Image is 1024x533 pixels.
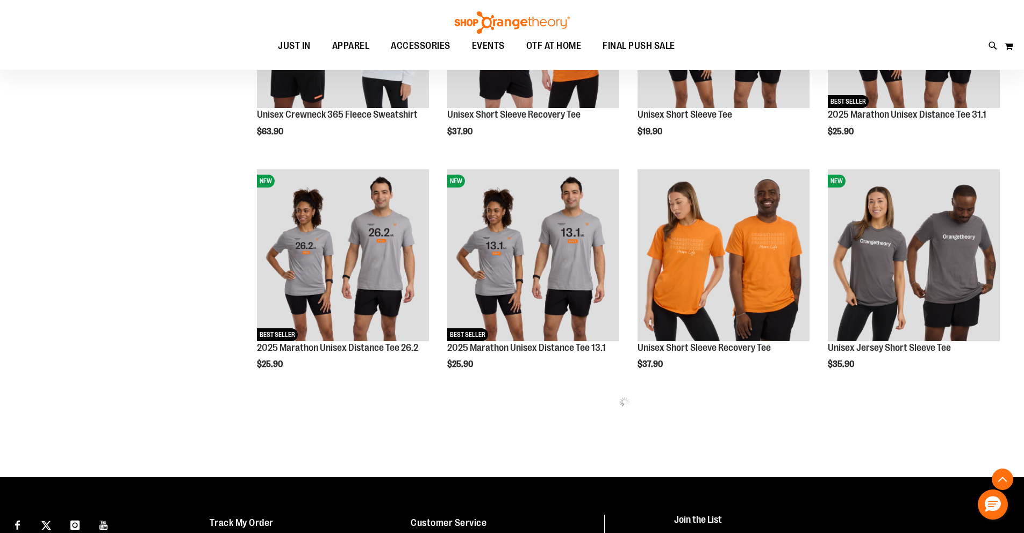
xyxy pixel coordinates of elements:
span: BEST SELLER [257,328,298,341]
span: EVENTS [472,34,505,58]
a: FINAL PUSH SALE [592,34,686,59]
a: Track My Order [210,517,274,528]
div: product [632,164,815,397]
button: Hello, have a question? Let’s chat. [978,489,1008,520]
a: 2025 Marathon Unisex Distance Tee 31.1 [828,109,986,120]
span: $37.90 [447,127,474,136]
a: Unisex Short Sleeve Recovery Tee [638,342,771,353]
span: BEST SELLER [828,95,869,108]
span: FINAL PUSH SALE [603,34,675,58]
span: $63.90 [257,127,285,136]
a: JUST IN [267,34,321,59]
span: NEW [828,175,846,188]
a: Unisex Jersey Short Sleeve Tee [828,342,951,353]
img: 2025 Marathon Unisex Distance Tee 26.2 [257,169,429,341]
img: Unisex Jersey Short Sleeve Tee [828,169,1000,341]
a: Unisex Short Sleeve Recovery Tee [638,169,810,343]
img: Shop Orangetheory [453,11,571,34]
img: ias-spinner.gif [619,397,630,407]
span: $19.90 [638,127,664,136]
span: $25.90 [257,359,284,369]
span: $25.90 [447,359,475,369]
button: Back To Top [992,469,1013,490]
a: OTF AT HOME [515,34,592,59]
span: JUST IN [278,34,311,58]
a: Unisex Jersey Short Sleeve TeeNEW [828,169,1000,343]
a: 2025 Marathon Unisex Distance Tee 26.2NEWBEST SELLER [257,169,429,343]
img: 2025 Marathon Unisex Distance Tee 13.1 [447,169,619,341]
span: NEW [257,175,275,188]
img: Twitter [41,521,51,530]
span: APPAREL [332,34,370,58]
img: Unisex Short Sleeve Recovery Tee [638,169,810,341]
div: product [822,164,1005,397]
span: $25.90 [828,127,855,136]
div: product [442,164,625,397]
a: 2025 Marathon Unisex Distance Tee 13.1NEWBEST SELLER [447,169,619,343]
span: ACCESSORIES [391,34,450,58]
span: OTF AT HOME [526,34,582,58]
span: BEST SELLER [447,328,488,341]
a: Unisex Short Sleeve Tee [638,109,732,120]
a: Unisex Crewneck 365 Fleece Sweatshirt [257,109,418,120]
a: EVENTS [461,34,515,59]
a: 2025 Marathon Unisex Distance Tee 13.1 [447,342,606,353]
div: product [252,164,434,397]
span: $35.90 [828,359,856,369]
span: $37.90 [638,359,664,369]
a: 2025 Marathon Unisex Distance Tee 26.2 [257,342,418,353]
span: NEW [447,175,465,188]
a: ACCESSORIES [380,34,461,59]
a: Unisex Short Sleeve Recovery Tee [447,109,581,120]
a: APPAREL [321,34,381,58]
a: Customer Service [411,517,486,528]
